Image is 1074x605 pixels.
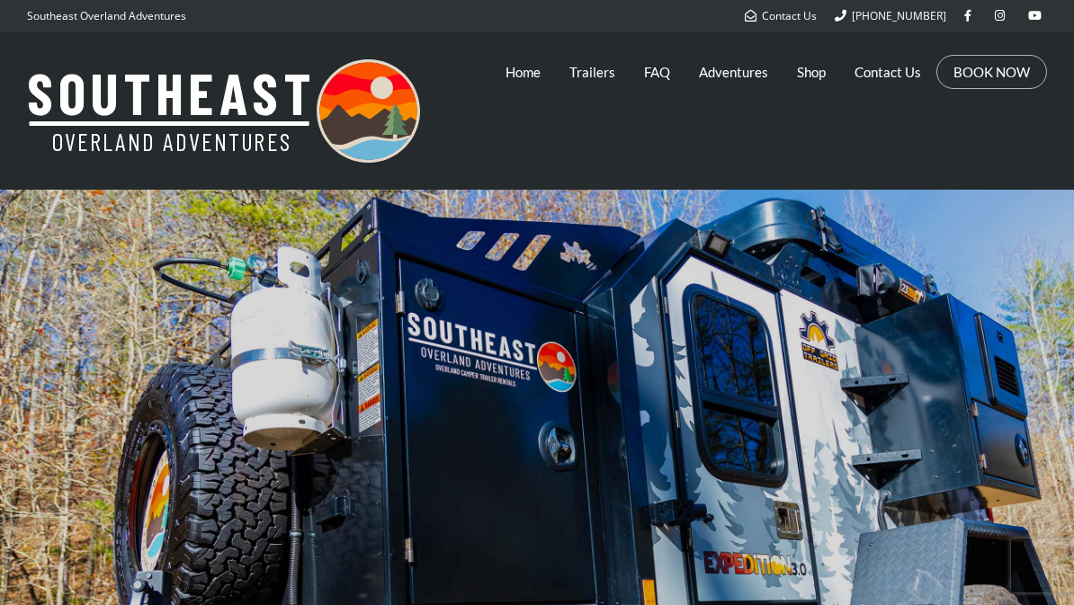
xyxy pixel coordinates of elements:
img: Southeast Overland Adventures [27,59,420,163]
a: Adventures [699,49,768,94]
p: Southeast Overland Adventures [27,4,186,28]
a: Shop [797,49,826,94]
a: BOOK NOW [953,63,1030,81]
a: Trailers [569,49,615,94]
span: Contact Us [762,8,817,23]
a: Home [506,49,541,94]
span: [PHONE_NUMBER] [852,8,946,23]
a: FAQ [644,49,670,94]
a: Contact Us [855,49,921,94]
a: [PHONE_NUMBER] [835,8,946,23]
a: Contact Us [745,8,817,23]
